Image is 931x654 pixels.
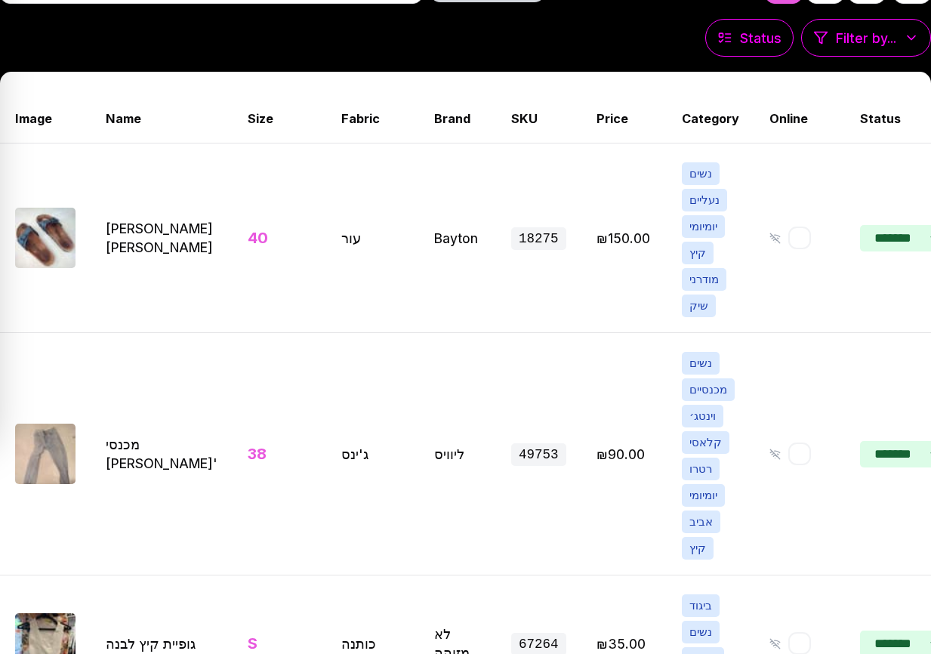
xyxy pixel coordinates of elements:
[233,94,326,143] th: Size
[801,19,931,57] button: Filter by...
[597,230,650,246] span: Edit price
[91,333,233,575] td: מכנסי [PERSON_NAME]'
[233,333,326,575] td: 38
[682,189,727,211] span: נעליים
[682,162,720,185] span: נשים
[682,242,714,264] span: קיץ
[682,405,723,427] span: וינטג׳
[740,29,781,48] span: Status
[511,227,566,250] span: 18275
[836,29,896,48] span: Filter by...
[682,458,720,480] span: רטרו
[682,378,735,401] span: מכנסיים
[682,484,725,507] span: יומיומי
[682,511,720,533] span: אביב
[597,636,646,652] span: Edit price
[496,94,581,143] th: SKU
[682,431,729,454] span: קלאסי
[511,443,566,466] span: 49753
[754,94,845,143] th: Online
[597,446,645,462] span: Edit price
[326,94,419,143] th: Fabric
[419,94,496,143] th: Brand
[15,208,76,268] img: Bayton נעלי סנדלים
[682,268,726,291] span: מודרני
[705,19,794,57] button: Status
[682,295,716,317] span: שיק
[682,537,714,560] span: קיץ
[682,352,720,375] span: נשים
[233,143,326,333] td: 40
[326,333,419,575] td: ג'ינס
[326,143,419,333] td: עור
[682,594,720,617] span: ביגוד
[419,333,496,575] td: ליוויס
[682,621,720,643] span: נשים
[15,424,76,484] img: מכנסי ג'ינס וינטג'
[91,143,233,333] td: [PERSON_NAME] [PERSON_NAME]
[419,143,496,333] td: Bayton
[91,94,233,143] th: Name
[667,94,754,143] th: Category
[682,215,725,238] span: יומיומי
[581,94,667,143] th: Price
